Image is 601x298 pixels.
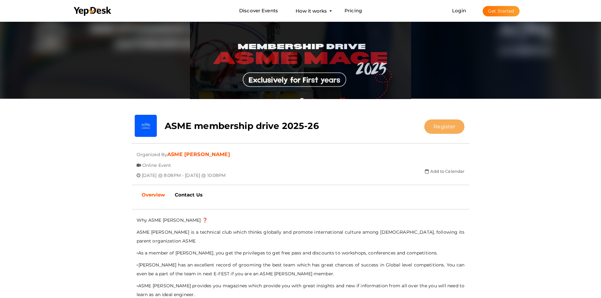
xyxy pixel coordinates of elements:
img: TB03FAF8_small.png [135,115,157,137]
p: ▫[PERSON_NAME] has an excellent record of grooming the best team which has great chances of succe... [137,260,465,278]
button: Get Started [483,6,520,16]
button: How it works [294,5,329,17]
b: ASME membership drive 2025-26 [165,120,319,131]
a: Login [452,8,466,14]
p: ASME [PERSON_NAME] is a technical club which thinks globally and promote international culture am... [137,228,465,245]
a: ASME [PERSON_NAME] [167,151,230,157]
button: Register [424,120,464,134]
span: Organized By [137,147,168,157]
b: Contact Us [175,192,203,198]
a: Contact Us [170,187,207,203]
p: Why ASME [PERSON_NAME] ❓ [137,216,465,225]
a: Add to Calendar [425,169,464,174]
b: Overview [142,192,165,198]
span: [DATE] @ 8:08PM - [DATE] @ 10:08PM [142,168,226,178]
p: ▫As a member of [PERSON_NAME], you get the privileges to get free pass and discounts to workshops... [137,248,465,257]
a: Overview [137,187,170,203]
span: Online Event [142,158,171,168]
a: Pricing [345,5,362,17]
a: Discover Events [239,5,278,17]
